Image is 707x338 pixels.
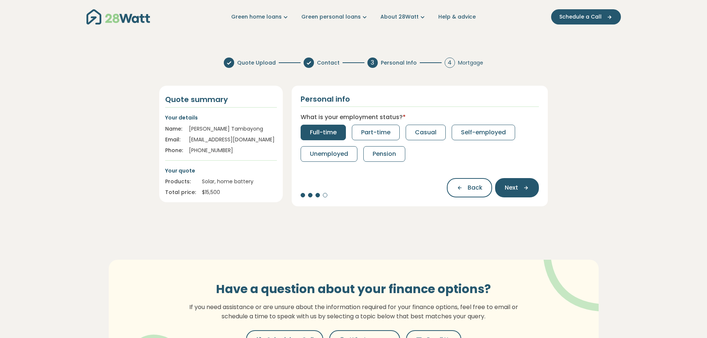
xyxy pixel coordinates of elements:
[301,95,350,104] h2: Personal info
[189,125,277,133] div: [PERSON_NAME] Tambayong
[438,13,476,21] a: Help & advice
[381,59,417,67] span: Personal Info
[301,146,357,162] button: Unemployed
[495,178,539,197] button: Next
[165,188,196,196] div: Total price:
[458,59,483,67] span: Mortgage
[445,58,455,68] div: 4
[86,9,150,24] img: 28Watt
[202,188,277,196] div: $ 15,500
[165,147,183,154] div: Phone:
[165,114,277,122] p: Your details
[461,128,506,137] span: Self-employed
[559,13,602,21] span: Schedule a Call
[551,9,621,24] button: Schedule a Call
[237,59,276,67] span: Quote Upload
[524,239,621,312] img: vector
[373,150,396,158] span: Pension
[310,150,348,158] span: Unemployed
[301,13,369,21] a: Green personal loans
[367,58,378,68] div: 3
[415,128,436,137] span: Casual
[363,146,405,162] button: Pension
[452,125,515,140] button: Self-employed
[165,125,183,133] div: Name:
[185,282,523,296] h3: Have a question about your finance options?
[189,147,277,154] div: [PHONE_NUMBER]
[189,136,277,144] div: [EMAIL_ADDRESS][DOMAIN_NAME]
[406,125,446,140] button: Casual
[310,128,337,137] span: Full-time
[185,302,523,321] p: If you need assistance or are unsure about the information required for your finance options, fee...
[301,113,406,122] label: What is your employment status?
[317,59,340,67] span: Contact
[86,7,621,26] nav: Main navigation
[165,178,196,186] div: Products:
[447,178,492,197] button: Back
[165,167,277,175] p: Your quote
[505,183,518,192] span: Next
[301,125,346,140] button: Full-time
[231,13,289,21] a: Green home loans
[380,13,426,21] a: About 28Watt
[361,128,390,137] span: Part-time
[468,183,482,192] span: Back
[165,136,183,144] div: Email:
[202,178,277,186] div: Solar, home battery
[352,125,400,140] button: Part-time
[165,95,277,104] h4: Quote summary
